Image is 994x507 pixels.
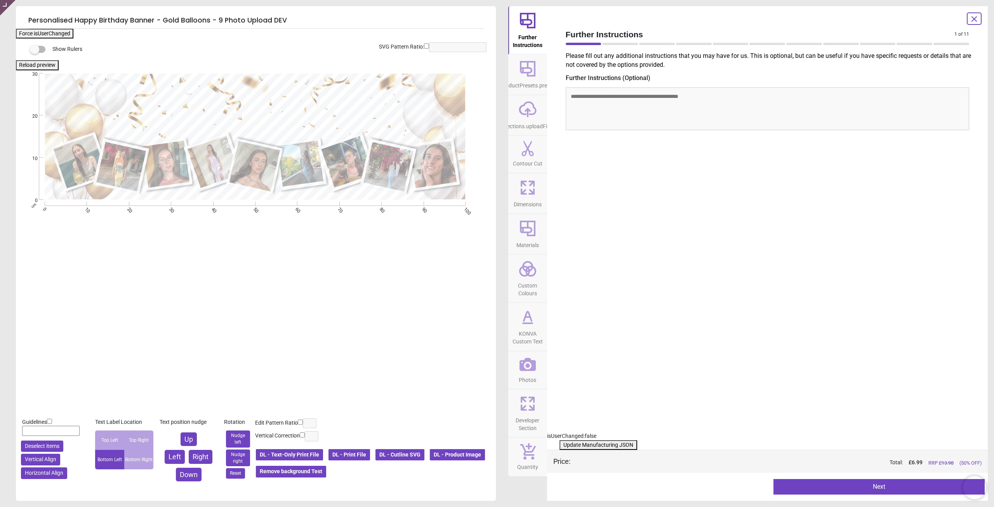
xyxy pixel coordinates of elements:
[500,78,554,90] span: productPresets.preset
[165,450,185,463] button: Left
[95,430,124,450] div: Top Left
[517,460,538,471] span: Quantity
[181,432,197,446] button: Up
[189,450,212,463] button: Right
[560,440,637,450] button: Update Manufacturing JSON
[95,450,124,469] div: Bottom Left
[509,326,546,345] span: KONVA Custom Text
[566,29,955,40] span: Further Instructions
[508,214,547,254] button: Materials
[508,54,547,95] button: productPresets.preset
[508,254,547,302] button: Custom Colours
[255,432,300,440] label: Vertical Correction
[21,467,67,479] button: Horizontal Align
[508,351,547,389] button: Photos
[23,71,38,78] span: 30
[566,52,976,69] p: Please fill out any additional instructions that you may have for us. This is optional, but can b...
[160,418,218,426] div: Text position nudge
[224,418,252,426] div: Rotation
[509,413,546,432] span: Developer Section
[508,303,547,350] button: KONVA Custom Text
[226,450,250,467] button: Nudge right
[176,468,202,481] button: Down
[582,459,982,467] div: Total:
[553,456,570,466] div: Price :
[328,448,371,462] button: DL - Print File
[504,119,551,131] span: sections.uploadFile
[959,460,982,467] span: (50% OFF)
[508,173,547,214] button: Dimensions
[28,12,483,29] h5: Personalised Happy Birthday Banner - Gold Balloons - 9 Photo Upload DEV
[509,30,546,49] span: Further Instructions
[954,31,969,38] span: 1 of 11
[226,468,245,479] button: Reset
[513,156,542,168] span: Contour Cut
[22,419,47,425] span: Guidelines
[21,454,60,465] button: Vertical Align
[509,278,546,297] span: Custom Colours
[516,238,539,249] span: Materials
[379,43,424,51] label: SVG Pattern Ratio:
[514,197,542,209] span: Dimensions
[255,419,298,427] label: Edit Pattern Ratio
[909,459,923,467] span: £
[255,465,327,478] button: Remove background Test
[124,430,153,450] div: Top Right
[547,432,988,440] div: isUserChanged: false
[255,448,324,462] button: DL - Text-Only Print File
[429,448,486,462] button: DL - Product Image
[16,60,59,70] button: Reload preview
[519,373,536,384] span: Photos
[375,448,425,462] button: DL - Cutline SVG
[939,460,954,466] span: £ 13.98
[928,460,954,467] span: RRP
[508,437,547,476] button: Quantity
[963,476,986,499] iframe: Brevo live chat
[912,459,923,465] span: 6.99
[21,441,63,452] button: Deselect items
[508,95,547,136] button: sections.uploadFile
[95,418,153,426] div: Text Label Location
[773,479,985,495] button: Next
[226,430,250,448] button: Nudge left
[124,450,153,469] div: Bottom Right
[16,29,73,39] button: Force isUserChanged
[35,45,496,54] div: Show Rulers
[508,136,547,173] button: Contour Cut
[508,389,547,437] button: Developer Section
[508,6,547,54] button: Further Instructions
[566,74,970,82] label: Further Instructions (Optional)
